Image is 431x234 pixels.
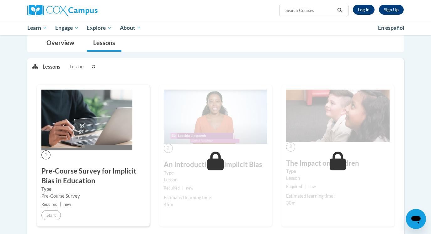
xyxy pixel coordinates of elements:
[55,24,79,32] span: Engage
[379,5,404,15] a: Register
[87,24,112,32] span: Explore
[286,159,390,168] h3: The Impact on Children
[27,5,146,16] a: Cox Campus
[27,5,98,16] img: Cox Campus
[23,21,51,35] a: Learn
[164,160,267,169] h3: An Introduction to Implicit Bias
[286,142,295,151] span: 3
[353,5,375,15] a: Log In
[43,63,60,70] p: Lessons
[286,90,390,143] img: Course Image
[378,24,404,31] span: En español
[374,21,408,34] a: En español
[70,63,85,70] span: Lessons
[41,193,145,200] div: Pre-Course Survey
[41,186,145,193] label: Type
[406,209,426,229] iframe: Button to launch messaging window
[286,168,390,175] label: Type
[308,184,316,189] span: new
[286,200,295,205] span: 30m
[164,90,267,144] img: Course Image
[285,7,335,14] input: Search Courses
[164,202,173,207] span: 45m
[87,35,121,52] a: Lessons
[164,194,267,201] div: Estimated learning time:
[286,184,302,189] span: Required
[186,186,194,190] span: new
[164,176,267,183] div: Lesson
[40,35,81,52] a: Overview
[41,202,57,207] span: Required
[41,166,145,186] h3: Pre-Course Survey for Implicit Bias in Education
[18,21,413,35] div: Main menu
[27,24,47,32] span: Learn
[286,175,390,182] div: Lesson
[41,150,51,159] span: 1
[164,144,173,153] span: 2
[41,90,132,150] img: Course Image
[41,210,61,220] button: Start
[82,21,116,35] a: Explore
[305,184,306,189] span: |
[335,7,344,14] button: Search
[120,24,141,32] span: About
[60,202,61,207] span: |
[286,193,390,200] div: Estimated learning time:
[164,169,267,176] label: Type
[51,21,83,35] a: Engage
[164,186,180,190] span: Required
[116,21,145,35] a: About
[182,186,184,190] span: |
[64,202,71,207] span: new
